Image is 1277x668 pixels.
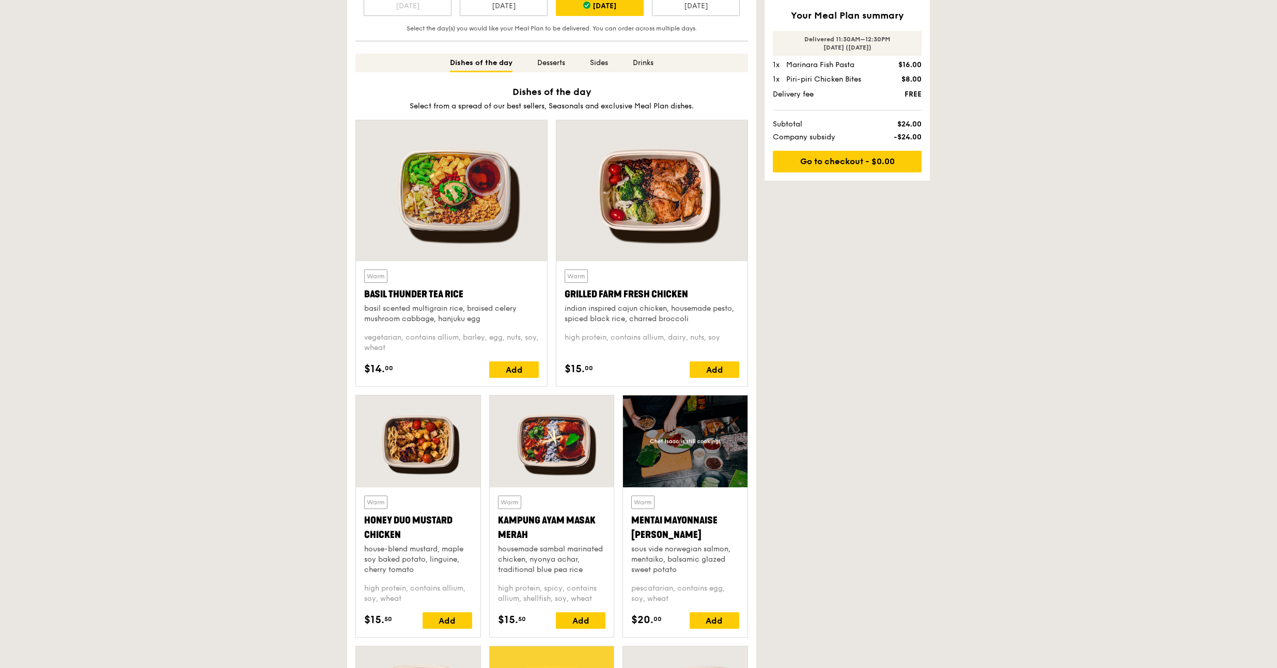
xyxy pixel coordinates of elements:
div: vegetarian, contains allium, barley, egg, nuts, soy, wheat [364,332,539,353]
div: house-blend mustard, maple soy baked potato, linguine, cherry tomato [364,544,472,575]
span: 50 [384,615,392,623]
span: $15. [498,612,518,628]
div: Add [690,612,739,629]
span: Subtotal [773,119,862,130]
div: pescatarian, contains egg, soy, wheat [631,583,739,604]
div: Dishes of the day [450,54,512,72]
div: Warm [565,269,588,283]
div: 1x [773,60,782,70]
span: $15. [364,612,384,628]
div: Select the day(s) you would like your Meal Plan to be delivered. You can order across multiple days. [360,24,744,33]
div: Warm [498,496,521,509]
span: $14. [364,361,385,377]
span: FREE [862,89,922,100]
div: Drinks [633,54,653,72]
div: Mentai Mayonnaise [PERSON_NAME] [631,513,739,542]
span: $20. [631,612,653,628]
div: Add [556,612,605,629]
span: 50 [518,615,526,623]
div: Delivered 11:30AM–12:30PM [DATE] ([DATE]) [773,31,922,56]
div: high protein, contains allium, dairy, nuts, soy [565,332,739,353]
div: Honey Duo Mustard Chicken [364,513,472,542]
div: basil scented multigrain rice, braised celery mushroom cabbage, hanjuku egg [364,304,539,324]
div: housemade sambal marinated chicken, nyonya achar, traditional blue pea rice [498,544,606,575]
span: Delivery fee [773,89,862,100]
div: Warm [364,269,387,283]
div: Add [423,612,472,629]
div: Select from a spread of our best sellers, Seasonals and exclusive Meal Plan dishes. [355,101,748,112]
span: 00 [653,615,662,623]
div: Add [489,361,539,378]
div: Grilled Farm Fresh Chicken [565,287,739,301]
div: $8.00 [898,74,922,85]
div: indian inspired cajun chicken, housemade pesto, spiced black rice, charred broccoli [565,304,739,324]
div: Kampung Ayam Masak Merah [498,513,606,542]
h2: Your Meal Plan summary [773,8,922,23]
span: $15. [565,361,585,377]
div: high protein, spicy, contains allium, shellfish, soy, wheat [498,583,606,604]
div: $16.00 [898,60,922,70]
div: Basil Thunder Tea Rice [364,287,539,301]
a: Go to checkout - $0.00 [773,151,922,172]
span: 00 [385,364,393,372]
div: 1x [773,74,782,85]
div: Marinara Fish Pasta [786,60,890,70]
div: Desserts [537,54,565,72]
span: $24.00 [862,119,922,130]
div: high protein, contains allium, soy, wheat [364,583,472,604]
div: Warm [631,496,655,509]
h2: Dishes of the day [355,85,748,99]
span: 00 [585,364,593,372]
div: Piri-piri Chicken Bites [786,74,890,85]
span: Company subsidy [773,132,862,142]
span: -$24.00 [862,132,922,142]
div: Sides [590,54,608,72]
div: Add [690,361,739,378]
div: Warm [364,496,387,509]
div: sous vide norwegian salmon, mentaiko, balsamic glazed sweet potato [631,544,739,575]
